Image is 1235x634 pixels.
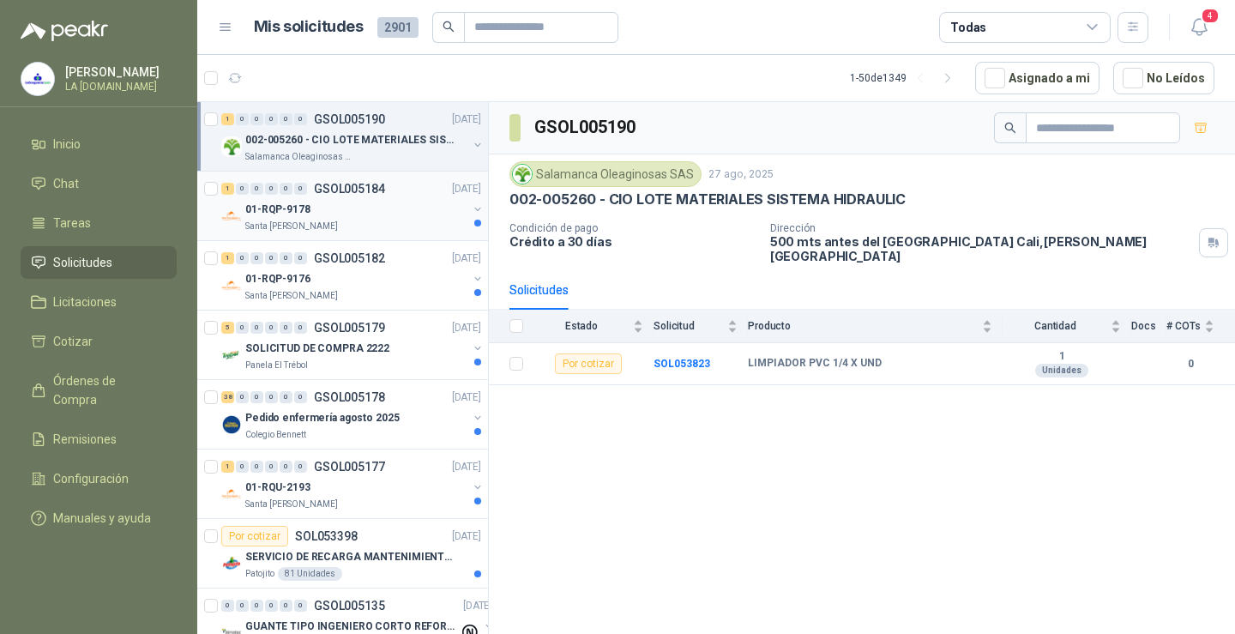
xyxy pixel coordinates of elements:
[280,391,292,403] div: 0
[513,165,532,184] img: Company Logo
[280,183,292,195] div: 0
[770,222,1192,234] p: Dirección
[53,293,117,311] span: Licitaciones
[1003,350,1121,364] b: 1
[254,15,364,39] h1: Mis solicitudes
[452,251,481,267] p: [DATE]
[314,252,385,264] p: GSOL005182
[452,389,481,406] p: [DATE]
[236,113,249,125] div: 0
[245,498,338,511] p: Santa [PERSON_NAME]
[509,161,702,187] div: Salamanca Oleaginosas SAS
[748,320,979,332] span: Producto
[1166,310,1235,343] th: # COTs
[21,502,177,534] a: Manuales y ayuda
[221,414,242,435] img: Company Logo
[748,357,882,371] b: LIMPIADOR PVC 1/4 X UND
[294,600,307,612] div: 0
[221,109,485,164] a: 1 0 0 0 0 0 GSOL005190[DATE] Company Logo002-005260 - CIO LOTE MATERIALES SISTEMA HIDRAULICSalama...
[21,462,177,495] a: Configuración
[452,112,481,128] p: [DATE]
[1003,320,1107,332] span: Cantidad
[314,322,385,334] p: GSOL005179
[221,600,234,612] div: 0
[21,63,54,95] img: Company Logo
[245,410,400,426] p: Pedido enfermería agosto 2025
[1004,122,1016,134] span: search
[21,128,177,160] a: Inicio
[21,246,177,279] a: Solicitudes
[236,183,249,195] div: 0
[221,136,242,157] img: Company Logo
[533,310,654,343] th: Estado
[265,600,278,612] div: 0
[245,289,338,303] p: Santa [PERSON_NAME]
[1131,310,1166,343] th: Docs
[221,183,234,195] div: 1
[221,248,485,303] a: 1 0 0 0 0 0 GSOL005182[DATE] Company Logo01-RQP-9176Santa [PERSON_NAME]
[221,387,485,442] a: 38 0 0 0 0 0 GSOL005178[DATE] Company LogoPedido enfermería agosto 2025Colegio Bennett
[221,484,242,504] img: Company Logo
[452,181,481,197] p: [DATE]
[1113,62,1214,94] button: No Leídos
[1166,320,1201,332] span: # COTs
[534,114,638,141] h3: GSOL005190
[245,150,353,164] p: Salamanca Oleaginosas SAS
[245,271,310,287] p: 01-RQP-9176
[53,253,112,272] span: Solicitudes
[280,252,292,264] div: 0
[250,391,263,403] div: 0
[280,113,292,125] div: 0
[850,64,961,92] div: 1 - 50 de 1349
[53,469,129,488] span: Configuración
[221,391,234,403] div: 38
[245,341,389,357] p: SOLICITUD DE COMPRA 2222
[221,322,234,334] div: 5
[463,598,492,614] p: [DATE]
[236,391,249,403] div: 0
[295,530,358,542] p: SOL053398
[294,252,307,264] div: 0
[509,234,756,249] p: Crédito a 30 días
[314,600,385,612] p: GSOL005135
[294,461,307,473] div: 0
[221,206,242,226] img: Company Logo
[236,252,249,264] div: 0
[294,113,307,125] div: 0
[294,391,307,403] div: 0
[509,190,906,208] p: 002-005260 - CIO LOTE MATERIALES SISTEMA HIDRAULIC
[236,461,249,473] div: 0
[770,234,1192,263] p: 500 mts antes del [GEOGRAPHIC_DATA] Cali , [PERSON_NAME][GEOGRAPHIC_DATA]
[654,358,710,370] a: SOL053823
[221,275,242,296] img: Company Logo
[21,286,177,318] a: Licitaciones
[221,526,288,546] div: Por cotizar
[245,202,310,218] p: 01-RQP-9178
[452,528,481,545] p: [DATE]
[509,281,569,299] div: Solicitudes
[314,461,385,473] p: GSOL005177
[245,549,459,565] p: SERVICIO DE RECARGA MANTENIMIENTO Y PRESTAMOS DE EXTINTORES
[265,322,278,334] div: 0
[236,322,249,334] div: 0
[53,371,160,409] span: Órdenes de Compra
[314,113,385,125] p: GSOL005190
[452,320,481,336] p: [DATE]
[221,252,234,264] div: 1
[53,174,79,193] span: Chat
[1184,12,1214,43] button: 4
[265,391,278,403] div: 0
[221,113,234,125] div: 1
[265,113,278,125] div: 0
[294,183,307,195] div: 0
[1003,310,1131,343] th: Cantidad
[1201,8,1220,24] span: 4
[377,17,419,38] span: 2901
[250,252,263,264] div: 0
[443,21,455,33] span: search
[250,183,263,195] div: 0
[65,82,172,92] p: LA [DOMAIN_NAME]
[314,391,385,403] p: GSOL005178
[245,132,459,148] p: 002-005260 - CIO LOTE MATERIALES SISTEMA HIDRAULIC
